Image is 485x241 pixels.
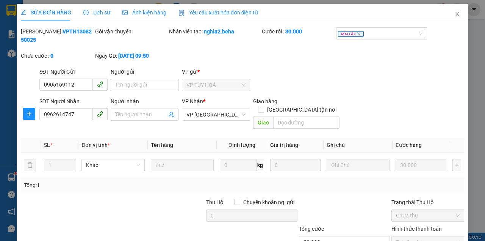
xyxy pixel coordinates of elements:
[391,198,464,206] div: Trạng thái Thu Hộ
[452,159,461,171] button: plus
[206,199,224,205] span: Thu Hộ
[21,52,94,60] div: Chưa cước :
[396,142,422,148] span: Cước hàng
[24,181,188,189] div: Tổng: 1
[168,112,174,118] span: user-add
[178,9,258,16] span: Yêu cầu xuất hóa đơn điện tử
[122,9,166,16] span: Ảnh kiện hàng
[151,159,214,171] input: VD: Bàn, Ghế
[111,68,179,76] div: Người gửi
[122,10,128,15] span: picture
[111,97,179,106] div: Người nhận
[86,159,140,171] span: Khác
[253,117,273,129] span: Giao
[447,4,468,25] button: Close
[327,159,390,171] input: Ghi Chú
[50,53,53,59] b: 0
[39,68,108,76] div: SĐT Người Gửi
[454,11,460,17] span: close
[270,142,298,148] span: Giá trị hàng
[338,31,364,37] span: MAI LẤY
[204,28,234,35] b: nghia2.beha
[285,28,302,35] b: 30.000
[257,159,264,171] span: kg
[118,53,149,59] b: [DATE] 09:50
[396,159,446,171] input: 0
[23,111,35,117] span: plus
[95,27,168,36] div: Gói vận chuyển:
[182,98,203,104] span: VP Nhận
[83,10,89,15] span: clock-circle
[273,117,339,129] input: Dọc đường
[324,138,393,153] th: Ghi chú
[24,159,36,171] button: delete
[228,142,255,148] span: Định lượng
[44,142,50,148] span: SL
[186,109,246,120] span: VP ĐẮK LẮK
[396,210,460,221] span: Chưa thu
[240,198,297,206] span: Chuyển khoản ng. gửi
[169,27,260,36] div: Nhân viên tạo:
[95,52,168,60] div: Ngày GD:
[97,111,103,117] span: phone
[253,98,277,104] span: Giao hàng
[178,10,185,16] img: icon
[21,9,71,16] span: SỬA ĐƠN HÀNG
[21,27,94,44] div: [PERSON_NAME]:
[83,9,110,16] span: Lịch sử
[270,159,321,171] input: 0
[23,108,35,120] button: plus
[264,106,339,114] span: [GEOGRAPHIC_DATA] tận nơi
[182,68,250,76] div: VP gửi
[262,27,335,36] div: Cước rồi :
[151,142,173,148] span: Tên hàng
[81,142,110,148] span: Đơn vị tính
[391,226,442,232] label: Hình thức thanh toán
[299,226,324,232] span: Tổng cước
[97,81,103,87] span: phone
[186,79,246,91] span: VP TUY HOÀ
[21,10,26,15] span: edit
[39,97,108,106] div: SĐT Người Nhận
[357,32,361,36] span: close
